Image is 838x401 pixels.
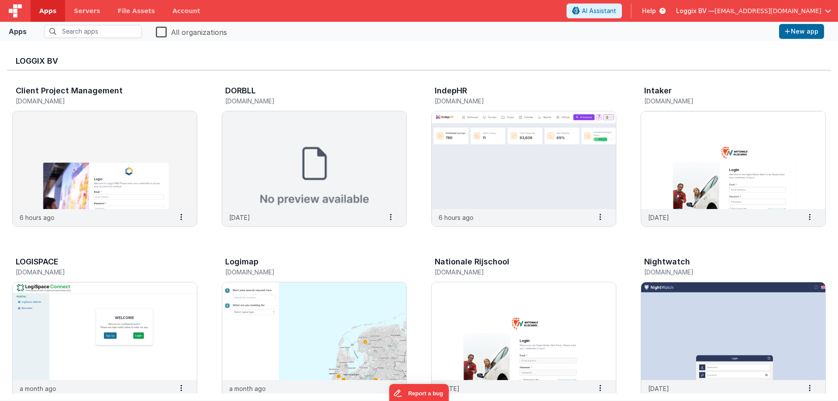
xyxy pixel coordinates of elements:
p: a month ago [20,384,56,393]
h3: DORBLL [225,86,256,95]
input: Search apps [44,25,142,38]
h5: [DOMAIN_NAME] [435,269,594,275]
h3: Loggix BV [16,57,822,65]
span: Loggix BV — [676,7,714,15]
span: Servers [74,7,100,15]
div: Apps [9,26,27,37]
p: 6 hours ago [20,213,55,222]
span: File Assets [118,7,155,15]
label: All organizations [156,25,227,38]
p: [DATE] [648,384,669,393]
p: 6 hours ago [439,213,474,222]
h3: Logimap [225,257,258,266]
h5: [DOMAIN_NAME] [16,98,175,104]
p: [DATE] [439,384,460,393]
h3: LOGISPACE [16,257,58,266]
span: Apps [39,7,56,15]
p: [DATE] [229,213,250,222]
h3: Intaker [644,86,672,95]
p: a month ago [229,384,266,393]
p: [DATE] [648,213,669,222]
h3: Nightwatch [644,257,690,266]
button: New app [779,24,824,39]
h5: [DOMAIN_NAME] [644,98,804,104]
button: AI Assistant [567,3,622,18]
h5: [DOMAIN_NAME] [225,269,385,275]
h3: IndepHR [435,86,467,95]
h3: Client Project Management [16,86,123,95]
span: Help [642,7,656,15]
span: [EMAIL_ADDRESS][DOMAIN_NAME] [714,7,821,15]
h5: [DOMAIN_NAME] [225,98,385,104]
h5: [DOMAIN_NAME] [644,269,804,275]
span: AI Assistant [582,7,616,15]
h3: Nationale Rijschool [435,257,509,266]
h5: [DOMAIN_NAME] [16,269,175,275]
button: Loggix BV — [EMAIL_ADDRESS][DOMAIN_NAME] [676,7,831,15]
h5: [DOMAIN_NAME] [435,98,594,104]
